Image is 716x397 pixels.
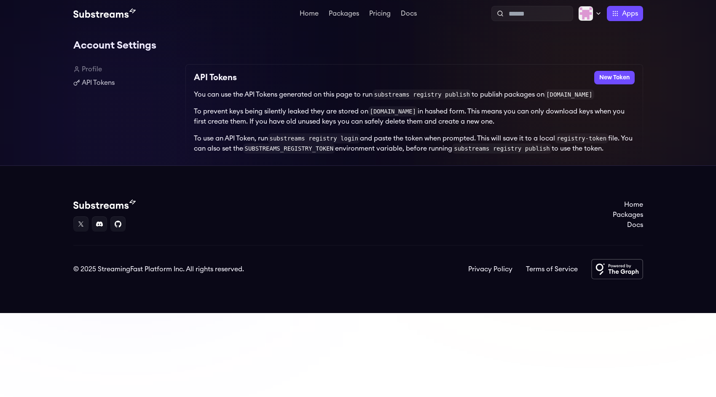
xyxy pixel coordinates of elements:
h1: Account Settings [73,37,643,54]
img: Substream's logo [73,8,136,19]
code: substreams registry publish [452,143,552,154]
img: Powered by The Graph [591,259,643,279]
code: [DOMAIN_NAME] [544,89,594,100]
a: Packages [613,210,643,220]
a: Profile [73,64,179,74]
code: substreams registry publish [373,89,472,100]
a: Home [298,10,320,19]
a: Home [613,200,643,210]
a: Privacy Policy [468,264,512,274]
p: To use an API Token, run and paste the token when prompted. This will save it to a local file. Yo... [194,133,635,154]
a: Docs [399,10,418,19]
code: SUBSTREAMS_REGISTRY_TOKEN [243,143,335,154]
a: Packages [327,10,361,19]
a: API Tokens [73,78,179,88]
img: Profile [578,6,593,21]
a: Docs [613,220,643,230]
code: substreams registry login [268,133,360,143]
a: Terms of Service [526,264,578,274]
p: You can use the API Tokens generated on this page to run to publish packages on [194,89,635,100]
p: To prevent keys being silently leaked they are stored on in hashed form. This means you can only ... [194,106,635,127]
a: Pricing [367,10,392,19]
img: Substream's logo [73,200,136,210]
code: [DOMAIN_NAME] [368,106,418,116]
button: New Token [594,71,635,84]
span: Apps [622,8,638,19]
code: registry-token [555,133,608,143]
div: © 2025 StreamingFast Platform Inc. All rights reserved. [73,264,244,274]
h2: API Tokens [194,71,237,84]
